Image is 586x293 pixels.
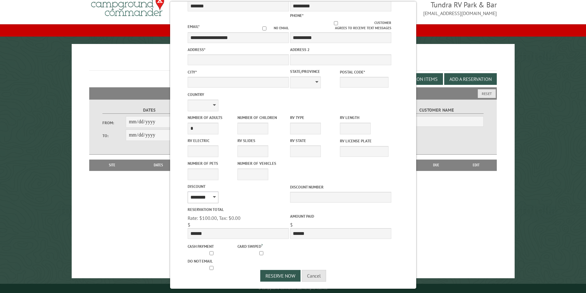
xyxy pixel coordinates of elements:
label: Discount [188,184,289,189]
h1: Reservations [89,54,497,71]
label: Cash payment [188,244,236,249]
label: Customer Name [390,107,484,114]
label: RV State [290,138,339,144]
label: Number of Vehicles [237,160,286,166]
label: To: [102,133,126,139]
label: Dates [102,107,196,114]
label: Address 2 [290,47,391,53]
label: Number of Adults [188,115,236,121]
button: Reserve Now [260,270,301,282]
a: ? [261,243,263,247]
th: Due [417,160,456,171]
span: $ [290,222,293,228]
label: Address [188,47,289,53]
span: Rate: $100.00, Tax: $0.00 [188,215,241,221]
button: Cancel [302,270,326,282]
input: No email [255,26,274,30]
label: RV License Plate [340,138,389,144]
label: Discount Number [290,184,391,190]
label: Customer agrees to receive text messages [290,20,391,31]
label: Card swiped [237,243,286,249]
label: Number of Pets [188,160,236,166]
th: Site [92,160,132,171]
th: Dates [132,160,185,171]
label: From: [102,120,126,126]
label: City [188,69,289,75]
small: © Campground Commander LLC. All rights reserved. [258,286,328,290]
button: Edit Add-on Items [390,73,443,85]
label: Amount paid [290,213,391,219]
button: Add a Reservation [444,73,497,85]
label: RV Electric [188,138,236,144]
label: Phone [290,13,304,18]
input: Customer agrees to receive text messages [297,21,374,25]
label: RV Length [340,115,389,121]
span: $ [188,222,190,228]
label: Email [188,24,200,29]
button: Reset [478,89,496,98]
label: Reservation Total [188,207,289,212]
th: Edit [456,160,497,171]
label: State/Province [290,69,339,74]
label: Number of Children [237,115,286,121]
label: Country [188,92,289,97]
label: RV Type [290,115,339,121]
label: RV Slides [237,138,286,144]
label: Postal Code [340,69,389,75]
label: Do not email [188,258,236,264]
h2: Filters [89,87,497,99]
label: No email [255,26,289,31]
